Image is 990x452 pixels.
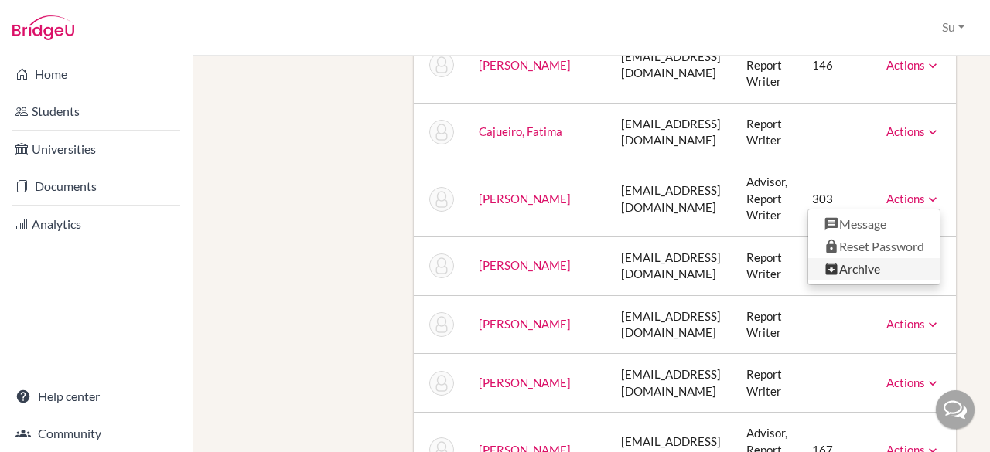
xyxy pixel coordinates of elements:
td: Report Writer [734,103,800,161]
a: [PERSON_NAME] [479,317,571,331]
a: Reset Password [808,236,940,258]
td: Advisor, Report Writer [734,161,800,236]
a: Help center [3,381,189,412]
a: Analytics [3,209,189,240]
td: Report Writer [734,236,800,295]
td: Report Writer [734,295,800,354]
a: Actions [886,192,940,206]
td: [EMAIL_ADDRESS][DOMAIN_NAME] [609,161,734,236]
img: Chelsea Burns [429,53,454,77]
a: Community [3,418,189,449]
img: Simonne Guilherme [429,371,454,396]
td: [EMAIL_ADDRESS][DOMAIN_NAME] [609,354,734,413]
img: Flavia Di Luccio [429,312,454,337]
td: [EMAIL_ADDRESS][DOMAIN_NAME] [609,295,734,354]
img: Fatima Cajueiro [429,120,454,144]
td: [EMAIL_ADDRESS][DOMAIN_NAME] [609,28,734,103]
td: 146 [800,28,874,103]
a: [PERSON_NAME] [479,192,571,206]
a: Actions [886,124,940,138]
img: Franko Cifizzari [429,187,454,212]
img: Bridge-U [12,15,74,40]
ul: Actions [807,209,940,285]
td: Report Writer [734,354,800,413]
td: [EMAIL_ADDRESS][DOMAIN_NAME] [609,103,734,161]
button: Su [935,13,971,42]
a: Actions [886,317,940,331]
td: [EMAIL_ADDRESS][DOMAIN_NAME] [609,236,734,295]
a: [PERSON_NAME] [479,258,571,272]
a: Universities [3,134,189,165]
a: Actions [886,58,940,72]
a: Actions [886,376,940,389]
a: Message [808,213,940,236]
td: Advisor, Report Writer [734,28,800,103]
a: Documents [3,171,189,202]
a: [PERSON_NAME] [479,376,571,389]
a: Students [3,96,189,127]
a: Home [3,59,189,90]
td: 303 [800,161,874,236]
img: John Corson [429,253,454,278]
a: Cajueiro, Fatima [479,124,562,138]
a: [PERSON_NAME] [479,58,571,72]
span: Ajuda [34,11,73,25]
a: Archive [808,258,940,280]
